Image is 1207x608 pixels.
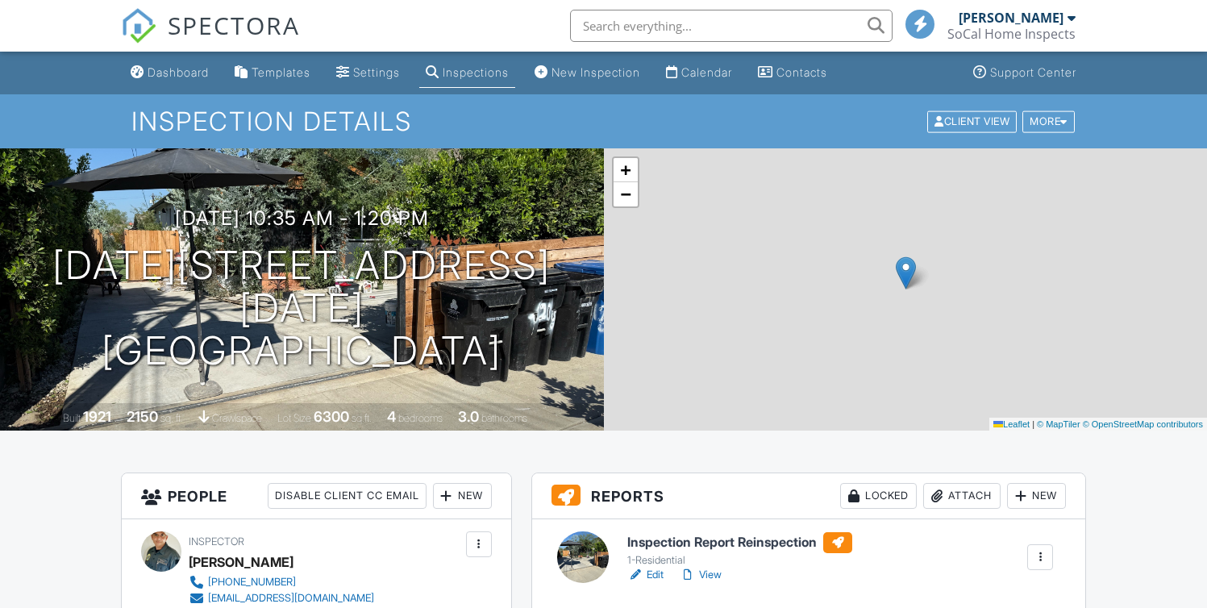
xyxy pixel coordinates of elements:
h3: People [122,473,511,519]
span: bathrooms [481,412,527,424]
div: Support Center [990,65,1076,79]
span: | [1032,419,1034,429]
div: 3.0 [458,408,479,425]
a: New Inspection [528,58,647,88]
div: Calendar [681,65,732,79]
div: Inspections [443,65,509,79]
div: Templates [252,65,310,79]
div: Settings [353,65,400,79]
span: SPECTORA [168,8,300,42]
h3: [DATE] 10:35 am - 1:20 pm [175,207,429,229]
span: Lot Size [277,412,311,424]
div: 2150 [127,408,158,425]
a: Leaflet [993,419,1030,429]
a: Client View [926,115,1021,127]
a: Settings [330,58,406,88]
div: More [1022,110,1075,132]
span: − [620,184,631,204]
a: SPECTORA [121,22,300,56]
h1: [DATE][STREET_ADDRESS][DATE] [GEOGRAPHIC_DATA] [26,244,578,372]
h6: Inspection Report Reinspection [627,532,852,553]
div: [EMAIL_ADDRESS][DOMAIN_NAME] [208,592,374,605]
a: Inspection Report Reinspection 1-Residential [627,532,852,568]
a: [PHONE_NUMBER] [189,574,374,590]
div: 6300 [314,408,349,425]
a: [EMAIL_ADDRESS][DOMAIN_NAME] [189,590,374,606]
img: Marker [896,256,916,289]
h1: Inspection Details [131,107,1076,135]
a: Dashboard [124,58,215,88]
div: Locked [840,483,917,509]
span: Built [63,412,81,424]
span: + [620,160,631,180]
span: crawlspace [212,412,262,424]
a: Calendar [660,58,739,88]
a: © OpenStreetMap contributors [1083,419,1203,429]
div: [PERSON_NAME] [959,10,1063,26]
span: Inspector [189,535,244,548]
div: 1921 [83,408,111,425]
img: The Best Home Inspection Software - Spectora [121,8,156,44]
input: Search everything... [570,10,893,42]
div: SoCal Home Inspects [947,26,1076,42]
div: Disable Client CC Email [268,483,427,509]
a: Zoom out [614,182,638,206]
div: New Inspection [551,65,640,79]
div: [PERSON_NAME] [189,550,293,574]
div: Attach [923,483,1001,509]
div: Client View [927,110,1017,132]
span: sq. ft. [160,412,183,424]
a: © MapTiler [1037,419,1080,429]
div: [PHONE_NUMBER] [208,576,296,589]
div: New [433,483,492,509]
div: Contacts [776,65,827,79]
a: Edit [627,567,664,583]
a: Support Center [967,58,1083,88]
span: bedrooms [398,412,443,424]
div: Dashboard [148,65,209,79]
a: View [680,567,722,583]
a: Zoom in [614,158,638,182]
a: Inspections [419,58,515,88]
div: 4 [387,408,396,425]
span: sq.ft. [352,412,372,424]
div: 1-Residential [627,554,852,567]
h3: Reports [532,473,1086,519]
div: New [1007,483,1066,509]
a: Templates [228,58,317,88]
a: Contacts [751,58,834,88]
